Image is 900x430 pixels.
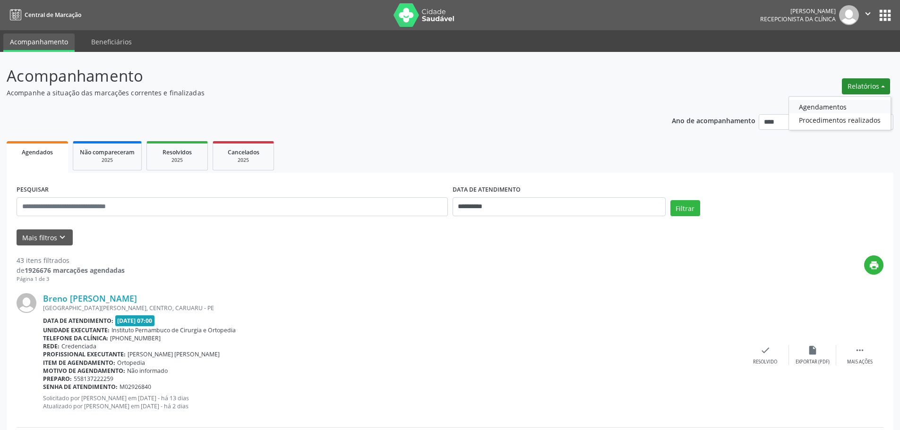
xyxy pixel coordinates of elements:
[22,148,53,156] span: Agendados
[128,350,220,358] span: [PERSON_NAME] [PERSON_NAME]
[43,375,72,383] b: Preparo:
[453,183,521,197] label: DATA DE ATENDIMENTO
[120,383,151,391] span: M02926840
[7,88,627,98] p: Acompanhe a situação das marcações correntes e finalizadas
[163,148,192,156] span: Resolvidos
[807,345,818,355] i: insert_drive_file
[43,326,110,334] b: Unidade executante:
[43,293,137,304] a: Breno [PERSON_NAME]
[672,114,755,126] p: Ano de acompanhamento
[842,78,890,94] button: Relatórios
[869,260,879,270] i: print
[17,229,73,246] button: Mais filtroskeyboard_arrow_down
[7,7,81,23] a: Central de Marcação
[760,15,836,23] span: Recepcionista da clínica
[789,96,891,130] ul: Relatórios
[864,255,883,275] button: print
[847,359,873,365] div: Mais ações
[43,342,60,350] b: Rede:
[670,200,700,216] button: Filtrar
[154,157,201,164] div: 2025
[789,113,891,126] a: Procedimentos realizados
[111,326,236,334] span: Instituto Pernambuco de Cirurgia e Ortopedia
[43,350,126,358] b: Profissional executante:
[17,275,125,283] div: Página 1 de 3
[7,64,627,88] p: Acompanhamento
[25,11,81,19] span: Central de Marcação
[43,317,113,325] b: Data de atendimento:
[110,334,161,342] span: [PHONE_NUMBER]
[839,5,859,25] img: img
[17,183,49,197] label: PESQUISAR
[17,293,36,313] img: img
[877,7,893,24] button: apps
[74,375,113,383] span: 558137222259
[61,342,96,350] span: Credenciada
[863,8,873,19] i: 
[117,359,145,367] span: Ortopedia
[220,157,267,164] div: 2025
[855,345,865,355] i: 
[796,359,830,365] div: Exportar (PDF)
[43,394,742,410] p: Solicitado por [PERSON_NAME] em [DATE] - há 13 dias Atualizado por [PERSON_NAME] em [DATE] - há 2...
[228,148,259,156] span: Cancelados
[85,34,138,50] a: Beneficiários
[43,359,115,367] b: Item de agendamento:
[80,148,135,156] span: Não compareceram
[753,359,777,365] div: Resolvido
[17,255,125,265] div: 43 itens filtrados
[789,100,891,113] a: Agendamentos
[3,34,75,52] a: Acompanhamento
[43,383,118,391] b: Senha de atendimento:
[859,5,877,25] button: 
[127,367,168,375] span: Não informado
[17,265,125,275] div: de
[760,345,771,355] i: check
[57,232,68,243] i: keyboard_arrow_down
[80,157,135,164] div: 2025
[760,7,836,15] div: [PERSON_NAME]
[25,266,125,275] strong: 1926676 marcações agendadas
[43,334,108,342] b: Telefone da clínica:
[43,367,125,375] b: Motivo de agendamento:
[115,315,155,326] span: [DATE] 07:00
[43,304,742,312] div: [GEOGRAPHIC_DATA][PERSON_NAME], CENTRO, CARUARU - PE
